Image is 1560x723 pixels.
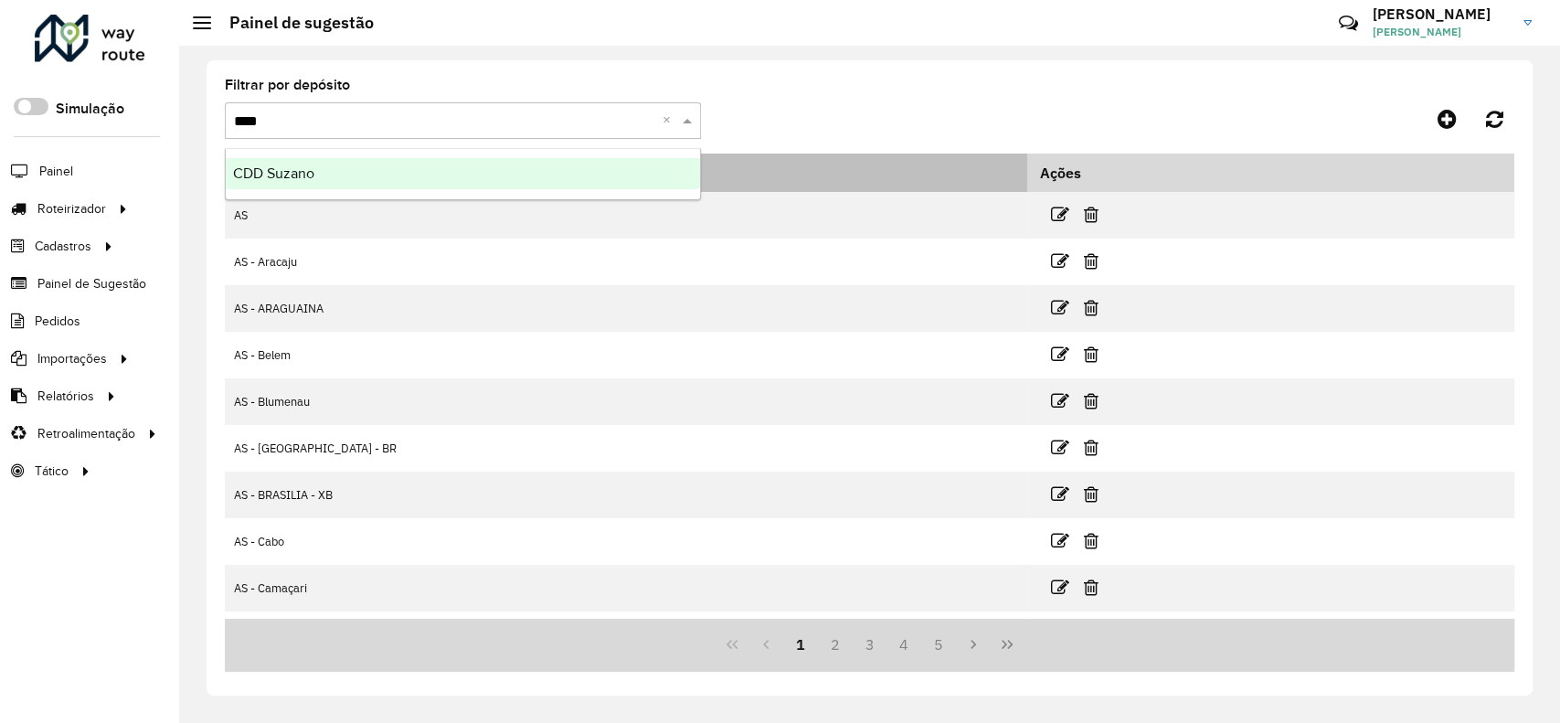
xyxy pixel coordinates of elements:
a: Editar [1051,435,1069,460]
a: Editar [1051,575,1069,600]
a: Excluir [1084,388,1098,413]
a: Excluir [1084,528,1098,553]
button: Next Page [956,627,991,662]
td: AS - Cabo [225,518,1027,565]
h3: [PERSON_NAME] [1373,5,1510,23]
td: AS - ARAGUAINA [225,285,1027,332]
th: Ações [1027,154,1137,192]
a: Excluir [1084,575,1098,600]
ng-dropdown-panel: Options list [225,148,701,200]
td: AS - Caruaru [225,611,1027,658]
span: Tático [35,462,69,481]
span: Pedidos [35,312,80,331]
a: Excluir [1084,482,1098,506]
button: 2 [818,627,853,662]
button: 5 [921,627,956,662]
button: Last Page [990,627,1024,662]
a: Editar [1051,482,1069,506]
a: Excluir [1084,342,1098,367]
button: 1 [783,627,818,662]
span: Importações [37,349,107,368]
a: Editar [1051,249,1069,273]
span: [PERSON_NAME] [1373,24,1510,40]
button: 4 [886,627,921,662]
a: Excluir [1084,249,1098,273]
td: AS [225,192,1027,239]
td: AS - [GEOGRAPHIC_DATA] - BR [225,425,1027,472]
span: Relatórios [37,387,94,406]
a: Editar [1051,388,1069,413]
h2: Painel de sugestão [211,13,374,33]
td: AS - Aracaju [225,239,1027,285]
span: Cadastros [35,237,91,256]
td: AS - Camaçari [225,565,1027,611]
td: AS - Blumenau [225,378,1027,425]
label: Simulação [56,98,124,120]
a: Editar [1051,295,1069,320]
span: Painel [39,162,73,181]
a: Excluir [1084,435,1098,460]
a: Editar [1051,342,1069,367]
button: 3 [853,627,887,662]
span: Painel de Sugestão [37,274,146,293]
a: Excluir [1084,202,1098,227]
td: AS - Belem [225,332,1027,378]
span: CDD Suzano [233,165,314,181]
a: Editar [1051,202,1069,227]
a: Excluir [1084,295,1098,320]
span: Roteirizador [37,199,106,218]
a: Contato Rápido [1329,4,1368,43]
span: Retroalimentação [37,424,135,443]
td: AS - BRASILIA - XB [225,472,1027,518]
a: Editar [1051,528,1069,553]
span: Clear all [663,110,678,132]
label: Filtrar por depósito [225,74,350,96]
